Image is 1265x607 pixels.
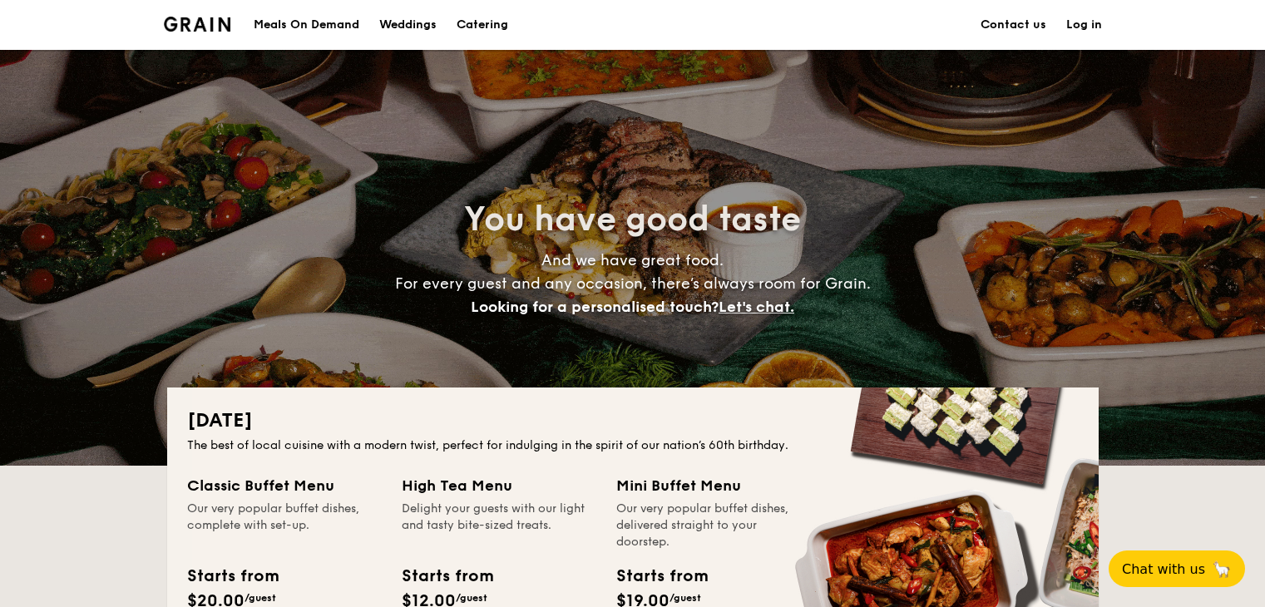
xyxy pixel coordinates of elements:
[464,200,801,239] span: You have good taste
[456,592,487,604] span: /guest
[719,298,794,316] span: Let's chat.
[187,407,1079,434] h2: [DATE]
[395,251,871,316] span: And we have great food. For every guest and any occasion, there’s always room for Grain.
[402,501,596,550] div: Delight your guests with our light and tasty bite-sized treats.
[402,474,596,497] div: High Tea Menu
[402,564,492,589] div: Starts from
[245,592,276,604] span: /guest
[187,474,382,497] div: Classic Buffet Menu
[616,564,707,589] div: Starts from
[1109,550,1245,587] button: Chat with us🦙
[187,501,382,550] div: Our very popular buffet dishes, complete with set-up.
[1212,560,1232,579] span: 🦙
[670,592,701,604] span: /guest
[616,474,811,497] div: Mini Buffet Menu
[471,298,719,316] span: Looking for a personalised touch?
[187,564,278,589] div: Starts from
[164,17,231,32] img: Grain
[164,17,231,32] a: Logotype
[187,437,1079,454] div: The best of local cuisine with a modern twist, perfect for indulging in the spirit of our nation’...
[616,501,811,550] div: Our very popular buffet dishes, delivered straight to your doorstep.
[1122,561,1205,577] span: Chat with us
